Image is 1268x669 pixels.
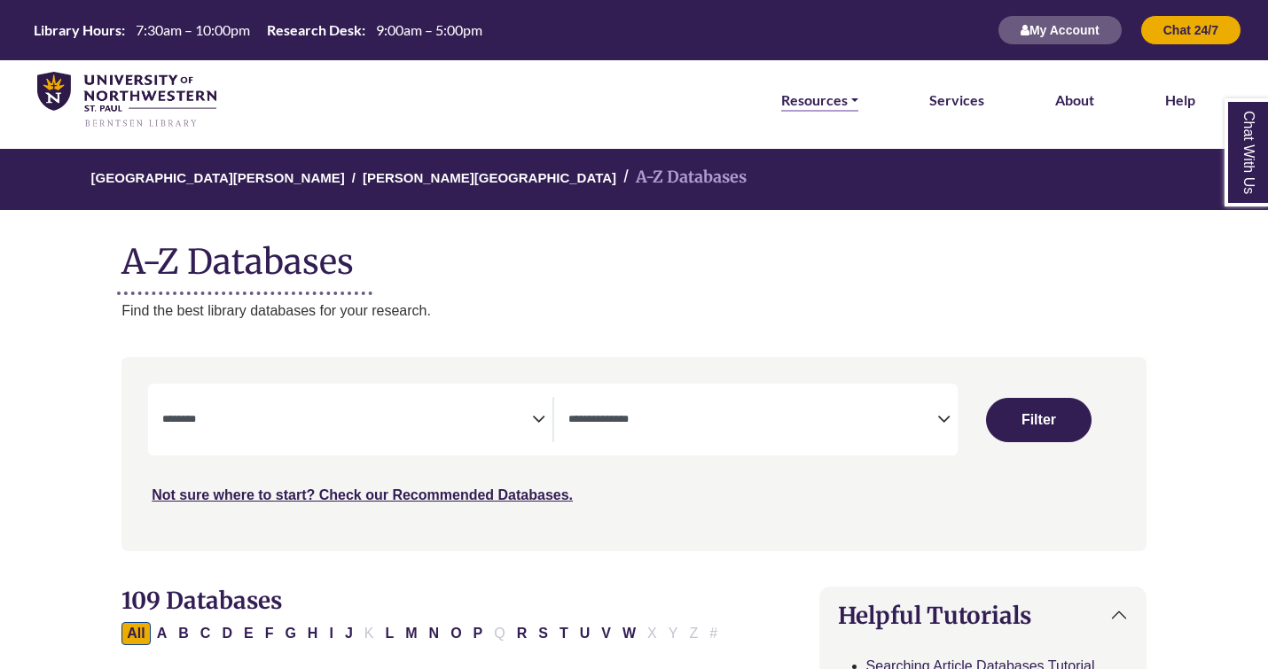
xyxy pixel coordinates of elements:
li: A-Z Databases [616,165,747,191]
table: Hours Today [27,20,489,37]
h1: A-Z Databases [121,228,1147,282]
button: Chat 24/7 [1140,15,1241,45]
button: Filter Results V [596,622,616,645]
th: Research Desk: [260,20,366,39]
button: Filter Results M [400,622,422,645]
a: Hours Today [27,20,489,41]
a: Services [929,89,984,112]
button: Filter Results B [173,622,194,645]
nav: Search filters [121,357,1147,550]
button: Filter Results H [302,622,324,645]
button: Filter Results A [152,622,173,645]
img: library_home [37,72,216,128]
a: Resources [781,89,858,112]
button: Filter Results S [533,622,553,645]
button: Filter Results I [324,622,338,645]
button: Filter Results C [195,622,216,645]
button: My Account [998,15,1123,45]
button: Filter Results E [239,622,259,645]
button: Filter Results D [216,622,238,645]
a: My Account [998,22,1123,37]
button: Filter Results L [380,622,399,645]
a: About [1055,89,1094,112]
a: [PERSON_NAME][GEOGRAPHIC_DATA] [363,167,616,185]
span: 9:00am – 5:00pm [376,21,482,38]
button: Filter Results J [340,622,358,645]
button: Filter Results T [554,622,574,645]
button: Filter Results G [279,622,301,645]
a: Chat 24/7 [1140,22,1241,37]
th: Library Hours: [27,20,126,39]
nav: breadcrumb [121,149,1147,210]
button: Filter Results U [575,622,596,645]
button: Filter Results F [260,622,279,645]
button: Filter Results O [445,622,466,645]
a: [GEOGRAPHIC_DATA][PERSON_NAME] [91,167,345,185]
button: Filter Results W [617,622,641,645]
button: Helpful Tutorials [820,587,1146,643]
button: Filter Results P [468,622,489,645]
button: Submit for Search Results [986,398,1092,442]
span: 109 Databases [121,586,282,615]
a: Help [1165,89,1195,112]
a: Not sure where to start? Check our Recommended Databases. [152,487,573,502]
p: Find the best library databases for your research. [121,299,1147,323]
span: 7:30am – 10:00pm [136,21,250,38]
textarea: Search [162,414,531,428]
textarea: Search [568,414,937,428]
button: Filter Results R [512,622,533,645]
div: Alpha-list to filter by first letter of database name [121,625,724,640]
button: Filter Results N [424,622,445,645]
button: All [121,622,150,645]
